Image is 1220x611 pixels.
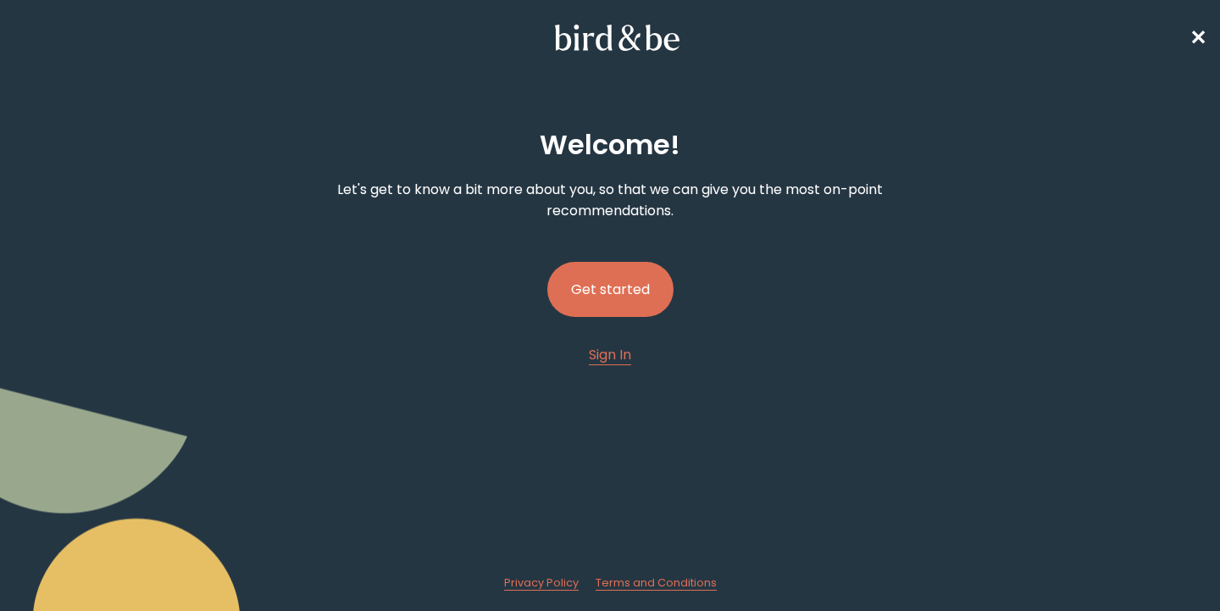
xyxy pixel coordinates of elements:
h2: Welcome ! [540,125,680,165]
iframe: Gorgias live chat messenger [1135,531,1203,594]
button: Get started [547,262,674,317]
a: Terms and Conditions [596,575,717,591]
a: Sign In [589,344,631,365]
p: Let's get to know a bit more about you, so that we can give you the most on-point recommendations. [319,179,901,221]
a: Get started [547,235,674,344]
a: Privacy Policy [504,575,579,591]
a: ✕ [1189,23,1206,53]
span: ✕ [1189,24,1206,52]
span: Sign In [589,345,631,364]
